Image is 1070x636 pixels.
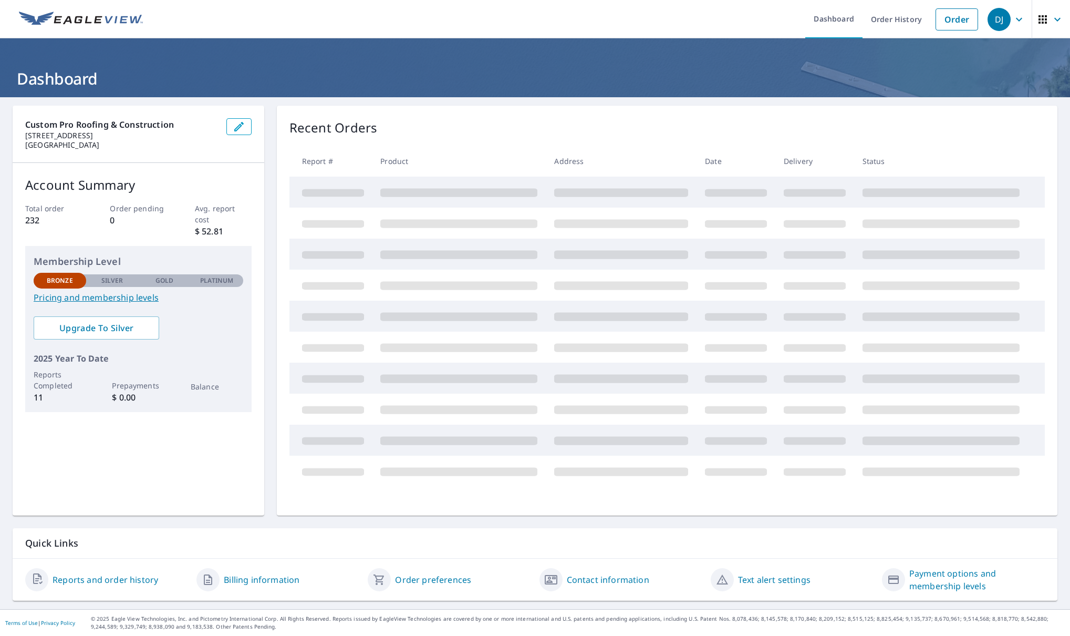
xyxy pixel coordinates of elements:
p: 2025 Year To Date [34,352,243,365]
a: Order preferences [395,573,471,586]
a: Billing information [224,573,299,586]
a: Privacy Policy [41,619,75,627]
th: Address [546,146,697,177]
p: [GEOGRAPHIC_DATA] [25,140,218,150]
p: Total order [25,203,82,214]
p: $ 52.81 [195,225,252,238]
a: Order [936,8,978,30]
a: Upgrade To Silver [34,316,159,340]
p: Membership Level [34,254,243,269]
h1: Dashboard [13,68,1057,89]
th: Date [697,146,775,177]
p: 11 [34,391,86,404]
p: Order pending [110,203,167,214]
p: Avg. report cost [195,203,252,225]
p: [STREET_ADDRESS] [25,131,218,140]
p: Quick Links [25,537,1045,550]
div: DJ [988,8,1011,31]
a: Terms of Use [5,619,38,627]
a: Pricing and membership levels [34,291,243,304]
p: Recent Orders [289,118,378,137]
p: © 2025 Eagle View Technologies, Inc. and Pictometry International Corp. All Rights Reserved. Repo... [91,615,1065,631]
p: Reports Completed [34,369,86,391]
a: Contact information [567,573,649,586]
a: Text alert settings [738,573,811,586]
a: Payment options and membership levels [909,567,1045,592]
th: Delivery [775,146,854,177]
p: Bronze [47,276,73,285]
p: Platinum [200,276,233,285]
p: 232 [25,214,82,227]
span: Upgrade To Silver [42,322,151,334]
p: $ 0.00 [112,391,164,404]
p: | [5,620,75,626]
th: Product [372,146,546,177]
p: Custom Pro Roofing & Construction [25,118,218,131]
p: 0 [110,214,167,227]
p: Account Summary [25,176,252,194]
a: Reports and order history [53,573,158,586]
p: Gold [155,276,173,285]
p: Prepayments [112,380,164,391]
img: EV Logo [19,12,143,27]
th: Status [854,146,1028,177]
th: Report # [289,146,372,177]
p: Balance [191,381,243,392]
p: Silver [101,276,123,285]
